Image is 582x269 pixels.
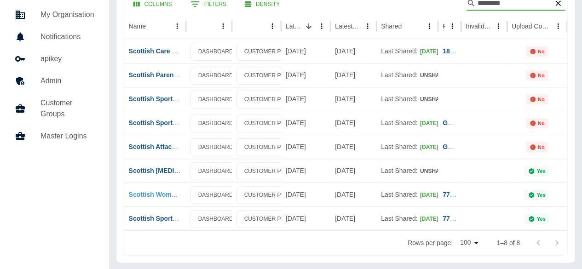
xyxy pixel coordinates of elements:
a: Scottish Womens Convention [129,191,220,198]
h5: Customer Groups [40,97,94,120]
a: DASHBOARD [190,114,241,132]
a: Scottish Attachment in Action [129,143,220,150]
a: Scottish [MEDICAL_DATA] Trust [129,167,228,174]
div: 18 Sep 2025 [330,87,376,111]
a: DASHBOARD [190,210,241,228]
button: Sort [302,20,315,33]
button: [DATE] [419,45,450,59]
a: DASHBOARD [190,91,241,109]
a: DASHBOARD [190,67,241,85]
a: My Organisation [7,4,102,26]
button: Shared column menu [423,20,436,33]
a: CUSTOMER PROFILE [236,114,309,132]
div: 02 Oct 2025 [330,39,376,63]
p: No [538,120,545,126]
div: Last Shared: [381,63,433,87]
div: Not all required reports for this customer were uploaded for the latest usage month. [526,94,548,104]
button: [DATE] [419,188,450,202]
a: CUSTOMER PROFILE [236,210,309,228]
p: No [538,49,545,54]
button: column menu [266,20,279,33]
a: CUSTOMER PROFILE [236,186,309,204]
a: CUSTOMER PROFILE [236,162,309,180]
p: No [538,73,545,78]
div: 30 Sep 2025 [330,135,376,159]
a: GO706033 [443,143,474,150]
p: No [538,144,545,150]
a: CUSTOMER PROFILE [236,91,309,109]
h5: Master Logins [40,131,94,142]
a: Scottish Sports Futures [129,215,202,222]
button: Latest Usage column menu [361,20,374,33]
button: column menu [217,20,230,33]
a: DASHBOARD [190,138,241,156]
a: Customer Groups [7,92,102,125]
div: 11 Sep 2025 [281,159,330,183]
div: 100 [456,236,482,249]
a: Scottish Parent Teacher Council [129,71,227,79]
p: 1–8 of 8 [496,238,520,247]
div: Last Shared: [381,159,433,183]
div: 02 Oct 2025 [281,111,330,135]
div: 06 Oct 2025 [281,63,330,87]
div: Not all required reports for this customer were uploaded for the latest usage month. [526,118,548,128]
h5: apikey [40,53,94,64]
div: Not all required reports for this customer were uploaded for the latest usage month. [526,142,548,152]
div: 10 Sep 2025 [281,183,330,206]
div: 06 Sep 2025 [330,159,376,183]
div: Invalid Creds [466,23,491,30]
p: No [538,97,545,102]
div: 03 Oct 2025 [281,87,330,111]
div: Name [129,23,146,30]
p: Yes [536,192,545,198]
div: Last Shared: [381,87,433,111]
div: 18 Aug 2025 [330,206,376,230]
button: Unshared [419,69,463,83]
button: Name column menu [171,20,184,33]
a: CUSTOMER PROFILE [236,138,309,156]
div: 01 Oct 2025 [281,135,330,159]
a: CUSTOMER PROFILE [236,43,309,61]
button: Upload Complete column menu [552,20,565,33]
p: Rows per page: [408,238,453,247]
h5: Admin [40,75,94,86]
a: DASHBOARD [190,43,241,61]
a: Scottish Care Commerce Ltd [129,47,217,55]
a: Scottish Sports Futures [129,95,202,103]
a: Admin [7,70,102,92]
div: 22 Aug 2025 [281,206,330,230]
a: 773047 [443,215,464,222]
a: 770773 [443,191,464,198]
div: Not all required reports for this customer were uploaded for the latest usage month. [526,46,548,57]
button: Ref column menu [446,20,459,33]
div: 19 Sep 2025 [330,63,376,87]
div: Shared [381,23,402,30]
div: Last Shared: [381,183,433,206]
div: Last Shared: [381,111,433,135]
button: [DATE] [419,116,450,131]
div: 30 Sep 2025 [330,111,376,135]
div: Ref [443,23,445,30]
a: apikey [7,48,102,70]
a: DASHBOARD [190,162,241,180]
div: Last Shared: [381,135,433,159]
button: Latest Upload Date column menu [315,20,328,33]
a: CUSTOMER PROFILE [236,67,309,85]
a: Master Logins [7,125,102,147]
button: Unshared [419,92,463,107]
div: Upload Complete [512,23,551,30]
div: Not all required reports for this customer were uploaded for the latest usage month. [526,70,548,80]
div: 04 Sep 2025 [330,183,376,206]
a: Notifications [7,26,102,48]
div: 06 Oct 2025 [281,39,330,63]
div: Last Shared: [381,207,433,230]
div: Latest Usage [335,23,360,30]
div: Last Shared: [381,40,433,63]
button: Unshared [419,164,463,178]
p: Yes [536,168,545,174]
p: Yes [536,216,545,222]
button: Invalid Creds column menu [492,20,505,33]
a: Scottish Sports Futures [129,119,202,126]
button: [DATE] [419,140,450,155]
a: GO706042 [443,119,474,126]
